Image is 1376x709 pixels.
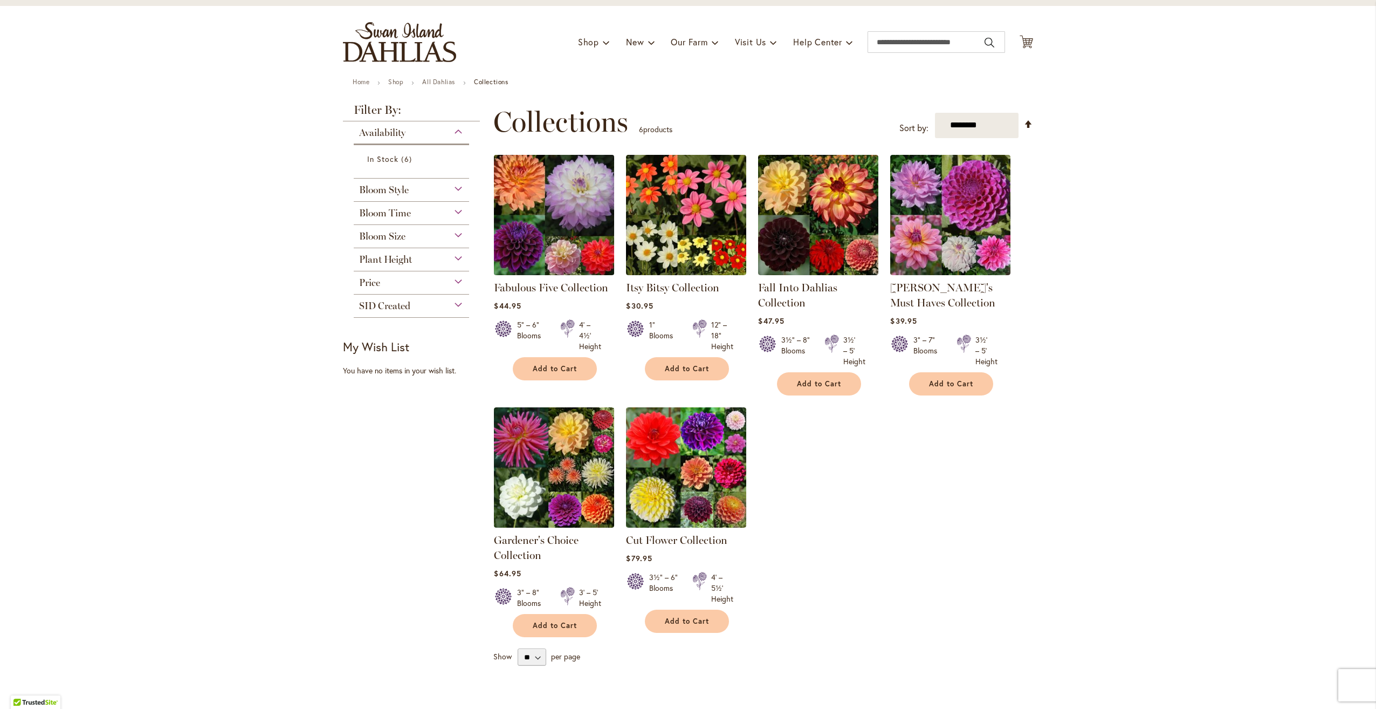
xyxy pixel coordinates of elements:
[797,379,841,388] span: Add to Cart
[359,184,409,196] span: Bloom Style
[343,365,487,376] div: You have no items in your wish list.
[711,319,733,352] div: 12" – 18" Height
[494,568,521,578] span: $64.95
[517,587,547,609] div: 3" – 8" Blooms
[493,651,512,662] span: Show
[578,36,599,47] span: Shop
[8,671,38,701] iframe: Launch Accessibility Center
[758,267,878,277] a: Fall Into Dahlias Collection
[359,300,410,312] span: SID Created
[474,78,508,86] strong: Collections
[359,254,412,265] span: Plant Height
[626,36,644,47] span: New
[758,281,837,309] a: Fall Into Dahlias Collection
[735,36,766,47] span: Visit Us
[353,78,369,86] a: Home
[359,230,405,242] span: Bloom Size
[758,316,784,326] span: $47.95
[793,36,842,47] span: Help Center
[359,277,380,289] span: Price
[517,319,547,352] div: 5" – 6" Blooms
[781,335,811,367] div: 3½" – 8" Blooms
[626,301,653,311] span: $30.95
[671,36,707,47] span: Our Farm
[890,267,1010,277] a: Heather's Must Haves Collection
[513,357,597,380] button: Add to Cart
[913,335,944,367] div: 3" – 7" Blooms
[929,379,973,388] span: Add to Cart
[494,281,608,294] a: Fabulous Five Collection
[533,621,577,630] span: Add to Cart
[890,316,917,326] span: $39.95
[422,78,455,86] a: All Dahlias
[579,587,601,609] div: 3' – 5' Height
[626,520,746,530] a: CUT FLOWER COLLECTION
[843,335,865,367] div: 3½' – 5' Height
[343,104,480,121] strong: Filter By:
[343,339,409,354] strong: My Wish List
[899,118,928,138] label: Sort by:
[649,319,679,352] div: 1" Blooms
[491,152,617,278] img: Fabulous Five Collection
[388,78,403,86] a: Shop
[639,124,643,134] span: 6
[649,572,679,604] div: 3½" – 6" Blooms
[890,281,995,309] a: [PERSON_NAME]'s Must Haves Collection
[343,22,456,62] a: store logo
[777,372,861,396] button: Add to Cart
[513,614,597,637] button: Add to Cart
[579,319,601,352] div: 4' – 4½' Height
[367,153,458,165] a: In Stock 6
[758,155,878,275] img: Fall Into Dahlias Collection
[639,121,672,138] p: products
[665,364,709,373] span: Add to Cart
[665,617,709,626] span: Add to Cart
[493,106,628,138] span: Collections
[645,357,729,380] button: Add to Cart
[494,301,521,311] span: $44.95
[367,154,398,164] span: In Stock
[626,553,652,563] span: $79.95
[711,572,733,604] div: 4' – 5½' Height
[890,155,1010,275] img: Heather's Must Haves Collection
[533,364,577,373] span: Add to Cart
[645,610,729,633] button: Add to Cart
[975,335,997,367] div: 3½' – 5' Height
[494,520,614,530] a: Gardener's Choice Collection
[494,267,614,277] a: Fabulous Five Collection
[359,207,411,219] span: Bloom Time
[626,407,746,528] img: CUT FLOWER COLLECTION
[494,534,579,562] a: Gardener's Choice Collection
[494,407,614,528] img: Gardener's Choice Collection
[909,372,993,396] button: Add to Cart
[626,267,746,277] a: Itsy Bitsy Collection
[626,155,746,275] img: Itsy Bitsy Collection
[359,127,405,139] span: Availability
[626,534,727,547] a: Cut Flower Collection
[551,651,580,662] span: per page
[626,281,719,294] a: Itsy Bitsy Collection
[401,153,414,165] span: 6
